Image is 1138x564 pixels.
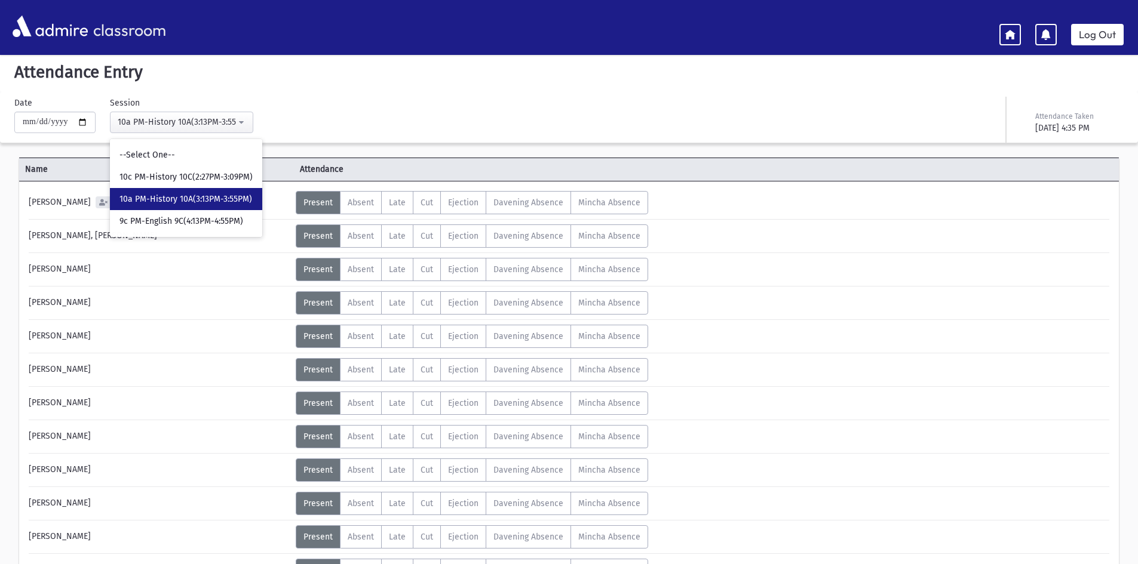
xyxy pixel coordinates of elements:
span: Late [389,532,406,542]
span: Cut [421,365,433,375]
span: --Select One-- [119,149,175,161]
span: Mincha Absence [578,231,640,241]
span: Present [303,298,333,308]
div: AttTypes [296,525,648,548]
div: [DATE] 4:35 PM [1035,122,1121,134]
span: Present [303,365,333,375]
span: Mincha Absence [578,198,640,208]
span: 10a PM-History 10A(3:13PM-3:55PM) [119,193,252,205]
span: Absent [348,465,374,475]
span: Ejection [448,432,478,442]
span: Absent [348,365,374,375]
span: Name [19,163,294,175]
label: Session [110,97,140,109]
span: Ejection [448,198,478,208]
div: AttTypes [296,358,648,381]
span: 9c PM-English 9C(4:13PM-4:55PM) [119,215,243,227]
div: [PERSON_NAME] [23,492,296,515]
span: Davening Absence [493,198,563,208]
div: [PERSON_NAME] [23,458,296,482]
span: Absent [348,532,374,542]
div: [PERSON_NAME] [23,392,296,415]
span: Late [389,498,406,508]
span: 10c PM-History 10C(2:27PM-3:09PM) [119,171,253,183]
span: Mincha Absence [578,298,640,308]
span: Late [389,432,406,442]
div: [PERSON_NAME] [23,358,296,381]
span: Davening Absence [493,432,563,442]
div: AttTypes [296,291,648,315]
span: Absent [348,498,374,508]
span: Mincha Absence [578,264,640,275]
div: [PERSON_NAME], [PERSON_NAME] [23,224,296,248]
span: Absent [348,398,374,408]
span: Davening Absence [493,331,563,341]
span: classroom [91,11,166,42]
div: [PERSON_NAME] [23,425,296,448]
div: [PERSON_NAME] [23,291,296,315]
span: Late [389,264,406,275]
span: Cut [421,198,433,208]
span: Late [389,465,406,475]
span: Ejection [448,298,478,308]
a: Log Out [1071,24,1124,45]
span: Mincha Absence [578,365,640,375]
span: Ejection [448,231,478,241]
span: Davening Absence [493,264,563,275]
span: Mincha Absence [578,465,640,475]
div: AttTypes [296,224,648,248]
span: Cut [421,264,433,275]
button: 10a PM-History 10A(3:13PM-3:55PM) [110,112,253,133]
div: AttTypes [296,258,648,281]
div: AttTypes [296,492,648,515]
span: Davening Absence [493,365,563,375]
span: Ejection [448,532,478,542]
label: Date [14,97,32,109]
span: Late [389,198,406,208]
span: 2 [109,199,118,207]
span: Davening Absence [493,498,563,508]
span: Late [389,398,406,408]
span: Present [303,532,333,542]
span: Present [303,498,333,508]
div: AttTypes [296,191,648,214]
span: Late [389,365,406,375]
span: Mincha Absence [578,398,640,408]
span: Davening Absence [493,231,563,241]
span: Ejection [448,465,478,475]
div: AttTypes [296,458,648,482]
span: Present [303,264,333,275]
span: Mincha Absence [578,331,640,341]
div: [PERSON_NAME] [23,525,296,548]
span: Present [303,231,333,241]
span: Cut [421,331,433,341]
span: Present [303,432,333,442]
span: Cut [421,398,433,408]
span: Cut [421,432,433,442]
span: Present [303,331,333,341]
img: AdmirePro [10,13,91,40]
span: Ejection [448,365,478,375]
span: Ejection [448,398,478,408]
div: [PERSON_NAME] [23,258,296,281]
span: Cut [421,532,433,542]
span: Mincha Absence [578,498,640,508]
span: Absent [348,198,374,208]
span: Absent [348,432,374,442]
span: Late [389,331,406,341]
div: [PERSON_NAME] [23,325,296,348]
div: AttTypes [296,392,648,415]
span: Present [303,398,333,408]
span: Cut [421,465,433,475]
span: Late [389,231,406,241]
div: AttTypes [296,425,648,448]
span: Ejection [448,331,478,341]
span: Absent [348,298,374,308]
div: [PERSON_NAME] [23,191,296,214]
span: Ejection [448,264,478,275]
span: Davening Absence [493,465,563,475]
span: Attendance [294,163,569,175]
span: Absent [348,331,374,341]
span: Absent [348,231,374,241]
div: 10a PM-History 10A(3:13PM-3:55PM) [118,116,236,128]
